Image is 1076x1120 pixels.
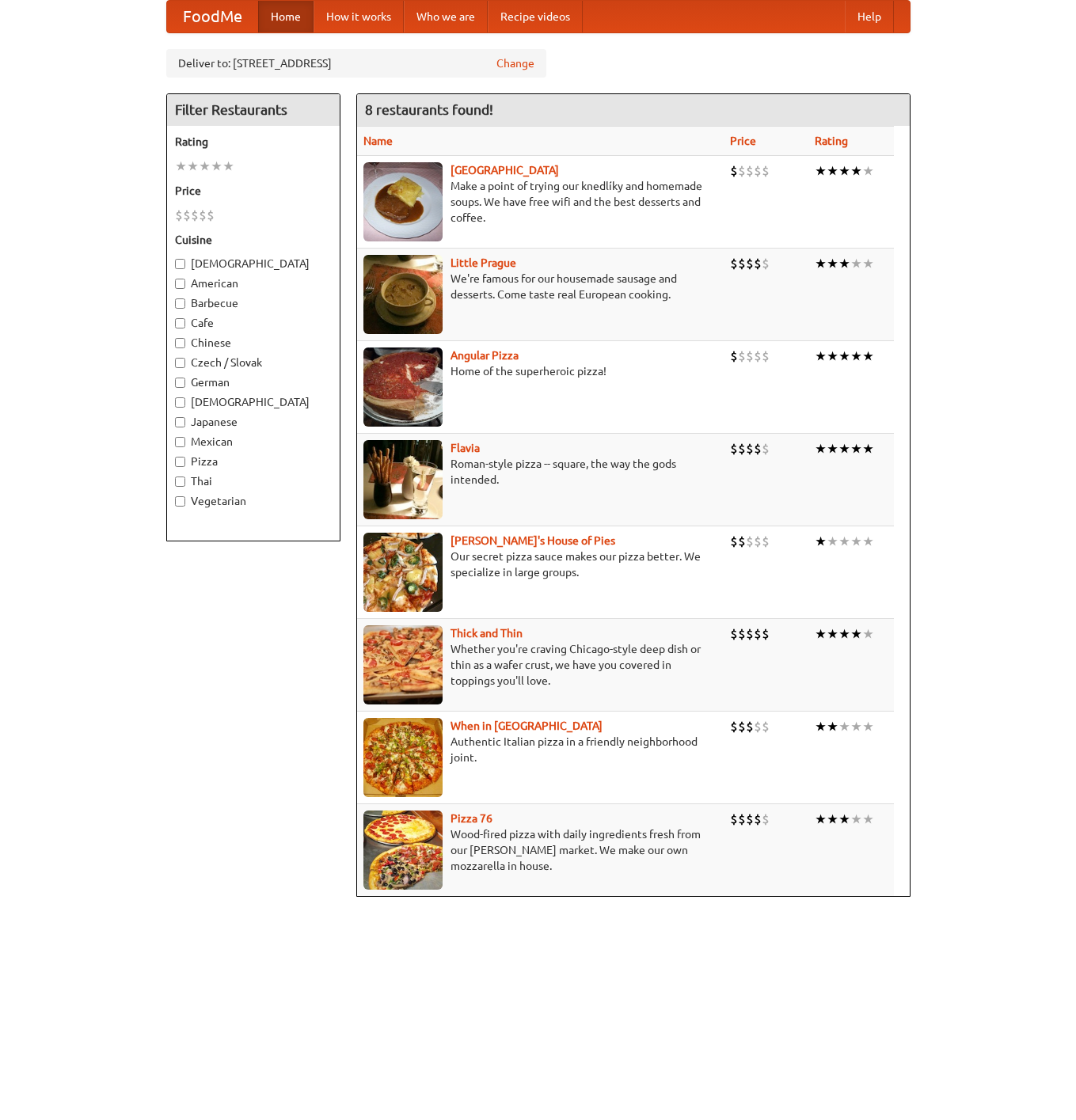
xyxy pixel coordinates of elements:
[175,434,332,450] label: Mexican
[827,625,838,643] li: ★
[451,349,519,362] a: Angular Pizza
[175,355,332,370] label: Czech / Slovak
[175,295,332,311] label: Barbecue
[845,1,894,32] a: Help
[838,625,850,643] li: ★
[815,718,827,735] li: ★
[451,256,516,269] a: Little Prague
[746,162,754,180] li: $
[754,347,762,365] li: $
[827,533,838,550] li: ★
[363,363,718,379] p: Home of the superheroic pizza!
[850,811,862,828] li: ★
[175,476,185,487] input: Thai
[211,158,222,175] li: ★
[175,232,332,248] h5: Cuisine
[838,533,850,550] li: ★
[451,719,603,732] a: When in [GEOGRAPHIC_DATA]
[730,533,738,550] li: $
[738,718,746,735] li: $
[175,394,332,410] label: [DEMOGRAPHIC_DATA]
[815,440,827,457] li: ★
[175,473,332,489] label: Thai
[827,162,838,180] li: ★
[815,811,827,828] li: ★
[175,358,185,368] input: Czech / Slovak
[827,440,838,457] li: ★
[363,811,443,890] img: pizza76.jpg
[730,718,738,735] li: $
[363,734,718,765] p: Authentic Italian pizza in a friendly neighborhood joint.
[730,162,738,180] li: $
[199,158,211,175] li: ★
[730,440,738,457] li: $
[363,255,443,334] img: littleprague.jpg
[175,335,332,351] label: Chinese
[762,440,770,457] li: $
[496,55,534,71] a: Change
[175,397,185,408] input: [DEMOGRAPHIC_DATA]
[815,625,827,643] li: ★
[175,256,332,271] label: [DEMOGRAPHIC_DATA]
[738,162,746,180] li: $
[815,135,848,147] a: Rating
[175,318,185,328] input: Cafe
[862,162,874,180] li: ★
[838,255,850,272] li: ★
[754,625,762,643] li: $
[363,533,443,612] img: luigis.jpg
[746,718,754,735] li: $
[762,811,770,828] li: $
[404,1,488,32] a: Who we are
[175,338,185,348] input: Chinese
[167,94,340,126] h4: Filter Restaurants
[175,298,185,309] input: Barbecue
[746,347,754,365] li: $
[746,533,754,550] li: $
[730,255,738,272] li: $
[363,347,443,427] img: angular.jpg
[175,417,185,427] input: Japanese
[738,625,746,643] li: $
[451,627,523,640] a: Thick and Thin
[191,207,199,224] li: $
[754,533,762,550] li: $
[175,134,332,150] h5: Rating
[222,158,234,175] li: ★
[730,625,738,643] li: $
[175,259,185,269] input: [DEMOGRAPHIC_DATA]
[850,440,862,457] li: ★
[746,625,754,643] li: $
[762,625,770,643] li: $
[175,496,185,507] input: Vegetarian
[175,454,332,469] label: Pizza
[199,207,207,224] li: $
[746,255,754,272] li: $
[862,533,874,550] li: ★
[762,718,770,735] li: $
[754,718,762,735] li: $
[167,1,258,32] a: FoodMe
[363,549,718,580] p: Our secret pizza sauce makes our pizza better. We specialize in large groups.
[738,811,746,828] li: $
[175,374,332,390] label: German
[175,414,332,430] label: Japanese
[850,162,862,180] li: ★
[451,534,615,547] b: [PERSON_NAME]'s House of Pies
[175,158,187,175] li: ★
[738,255,746,272] li: $
[838,811,850,828] li: ★
[175,437,185,447] input: Mexican
[838,347,850,365] li: ★
[207,207,215,224] li: $
[363,718,443,797] img: wheninrome.jpg
[451,442,480,454] a: Flavia
[838,440,850,457] li: ★
[862,255,874,272] li: ★
[838,718,850,735] li: ★
[850,625,862,643] li: ★
[862,625,874,643] li: ★
[258,1,314,32] a: Home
